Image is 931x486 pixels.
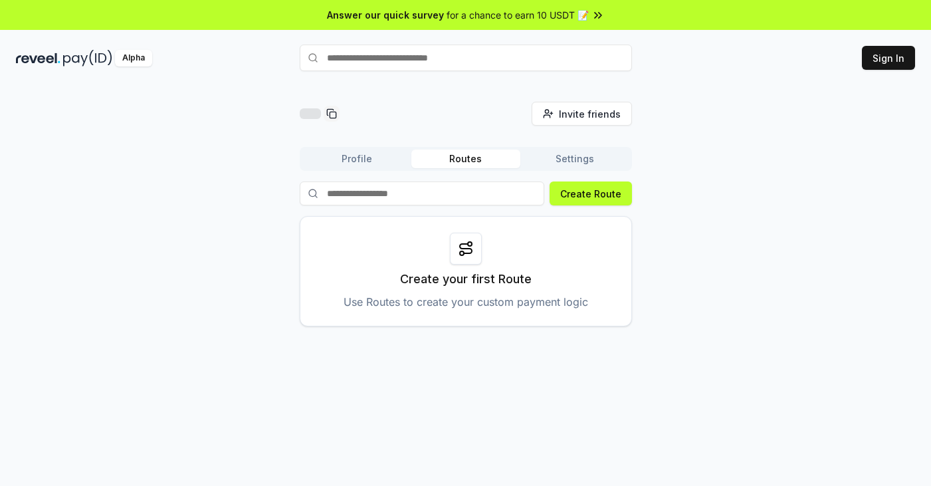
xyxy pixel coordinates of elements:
[862,46,915,70] button: Sign In
[411,150,520,168] button: Routes
[63,50,112,66] img: pay_id
[520,150,629,168] button: Settings
[344,294,588,310] p: Use Routes to create your custom payment logic
[559,107,621,121] span: Invite friends
[532,102,632,126] button: Invite friends
[447,8,589,22] span: for a chance to earn 10 USDT 📝
[327,8,444,22] span: Answer our quick survey
[16,50,60,66] img: reveel_dark
[115,50,152,66] div: Alpha
[302,150,411,168] button: Profile
[550,182,632,205] button: Create Route
[400,270,532,289] p: Create your first Route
